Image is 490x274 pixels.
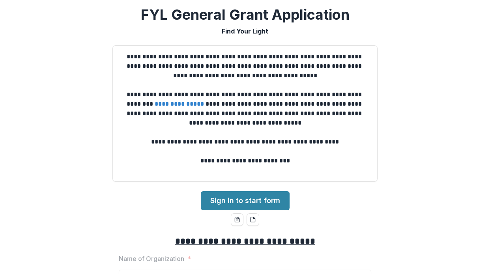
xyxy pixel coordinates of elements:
[222,26,268,36] p: Find Your Light
[119,254,184,263] p: Name of Organization
[141,6,350,23] h2: FYL General Grant Application
[201,191,290,210] a: Sign in to start form
[247,213,259,226] button: pdf-download
[231,213,243,226] button: word-download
